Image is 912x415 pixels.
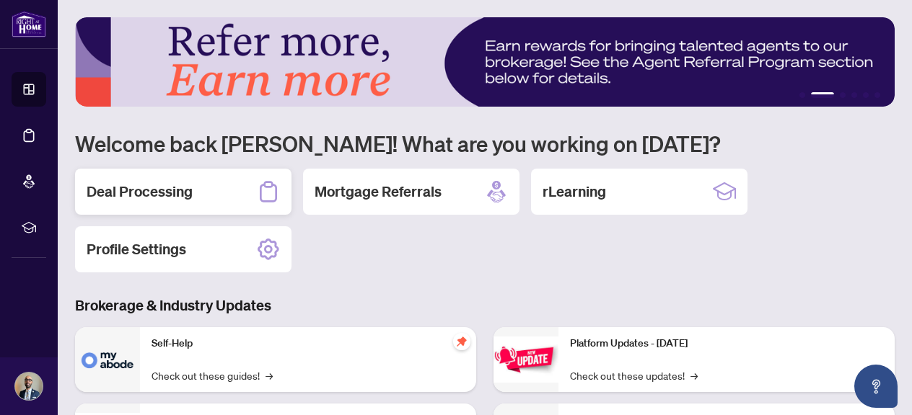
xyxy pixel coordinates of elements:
button: Open asap [854,365,898,408]
img: Slide 1 [75,17,895,107]
h2: Mortgage Referrals [315,182,442,202]
span: → [266,367,273,383]
h2: Deal Processing [87,182,193,202]
button: 1 [799,92,805,98]
p: Self-Help [152,336,465,352]
h3: Brokerage & Industry Updates [75,295,895,316]
button: 6 [874,92,880,98]
button: 5 [863,92,869,98]
button: 3 [840,92,846,98]
span: pushpin [453,333,470,350]
img: Profile Icon [15,372,43,400]
h2: rLearning [543,182,606,202]
h1: Welcome back [PERSON_NAME]! What are you working on [DATE]? [75,130,895,157]
img: Platform Updates - June 23, 2025 [494,336,558,382]
a: Check out these guides!→ [152,367,273,383]
p: Platform Updates - [DATE] [570,336,883,352]
button: 2 [811,92,834,98]
img: logo [12,11,46,37]
h2: Profile Settings [87,239,186,259]
img: Self-Help [75,327,140,392]
button: 4 [851,92,857,98]
a: Check out these updates!→ [570,367,698,383]
span: → [690,367,698,383]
